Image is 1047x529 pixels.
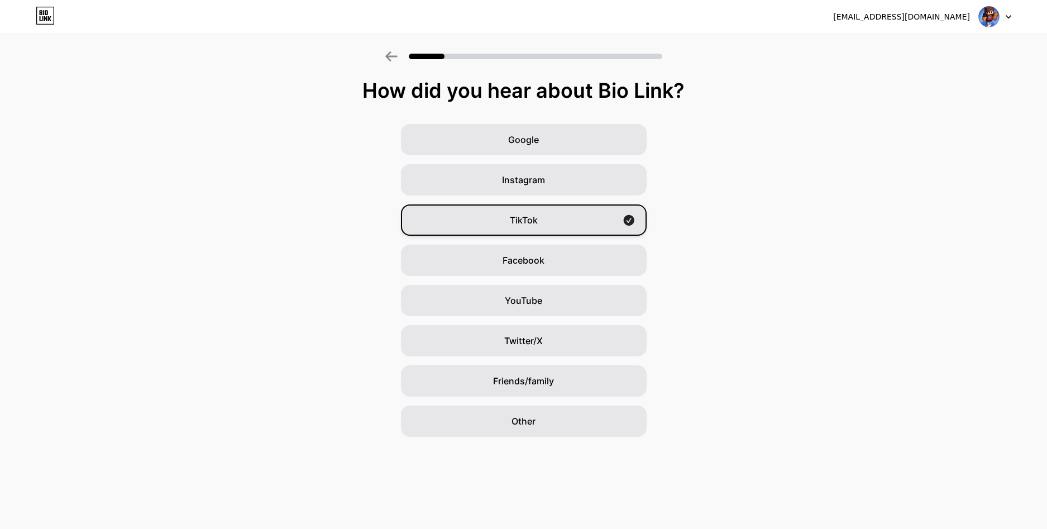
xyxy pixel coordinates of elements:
span: Facebook [503,254,544,267]
img: truongsamalive [978,6,1000,27]
span: Other [511,414,536,428]
span: Twitter/X [504,334,543,347]
span: Instagram [502,173,545,187]
div: How did you hear about Bio Link? [6,79,1041,102]
div: [EMAIL_ADDRESS][DOMAIN_NAME] [833,11,970,23]
span: Google [508,133,539,146]
span: TikTok [510,213,538,227]
span: Friends/family [493,374,554,388]
span: YouTube [505,294,542,307]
